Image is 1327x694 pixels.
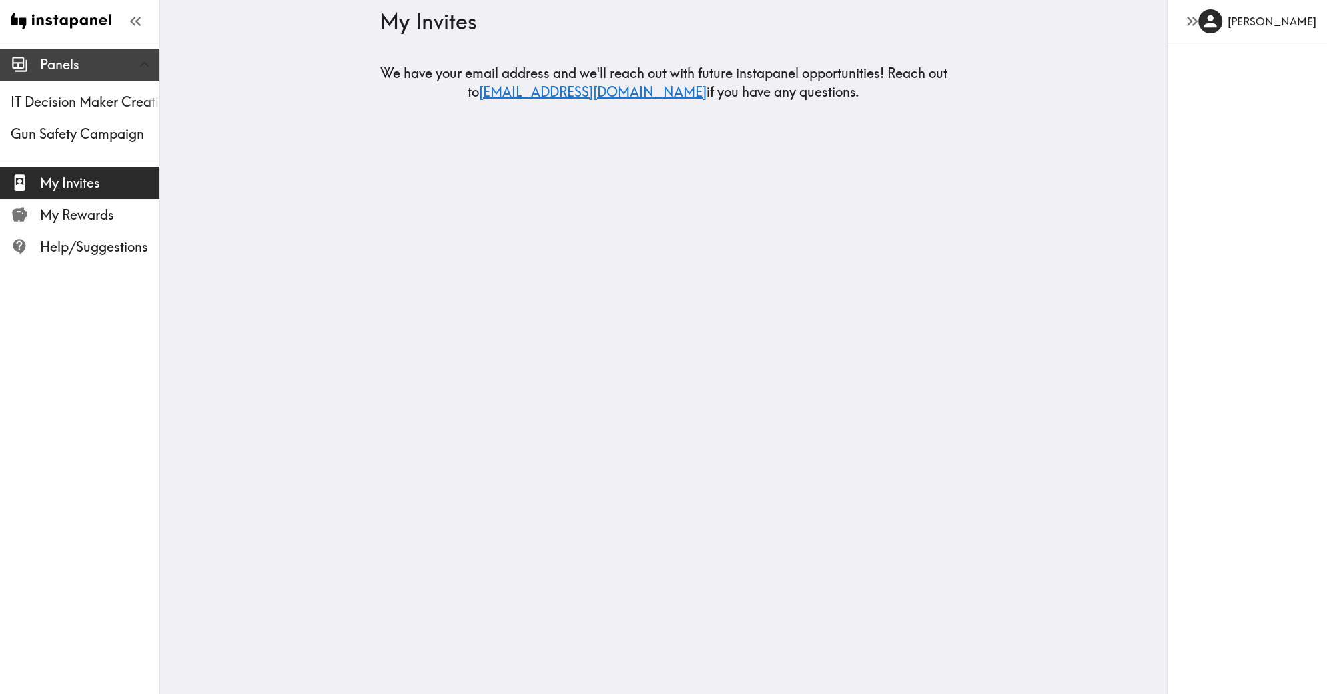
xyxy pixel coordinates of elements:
[1228,14,1316,29] h6: [PERSON_NAME]
[40,206,159,224] span: My Rewards
[11,125,159,143] span: Gun Safety Campaign
[40,173,159,192] span: My Invites
[380,64,948,101] h5: We have your email address and we'll reach out with future instapanel opportunities! Reach out to...
[40,55,159,74] span: Panels
[380,9,937,34] h3: My Invites
[479,83,707,100] a: [EMAIL_ADDRESS][DOMAIN_NAME]
[11,93,159,111] span: IT Decision Maker Creative Testing
[40,238,159,256] span: Help/Suggestions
